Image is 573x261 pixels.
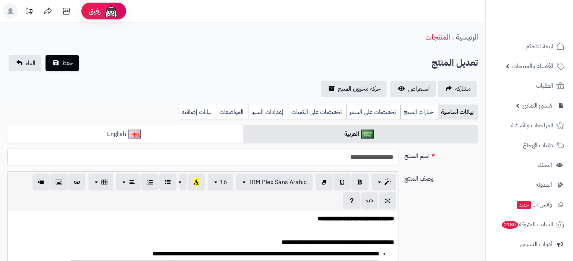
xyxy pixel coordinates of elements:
a: لوحة التحكم [490,37,569,55]
a: تخفيضات على السعر [346,105,400,119]
span: المدونة [536,180,552,190]
span: رفيق [89,7,101,16]
a: English [7,125,243,143]
a: طلبات الإرجاع [490,136,569,154]
a: تحديثات المنصة [20,4,38,21]
span: مشاركه [455,84,471,93]
button: حفظ [46,55,79,71]
a: استعراض [390,81,436,97]
label: وصف المنتج [401,171,481,183]
span: حفظ [62,59,73,68]
span: أدوات التسويق [520,239,552,249]
h2: تعديل المنتج [432,55,478,71]
span: لوحة التحكم [526,41,553,52]
a: أدوات التسويق [490,235,569,253]
img: logo-2.png [522,21,566,37]
a: إعدادات السيو [248,105,288,119]
a: الطلبات [490,77,569,95]
span: 2180 [502,221,518,229]
span: المراجعات والأسئلة [511,120,553,131]
a: وآتس آبجديد [490,196,569,214]
a: خيارات المنتج [400,105,438,119]
span: الطلبات [536,81,553,91]
a: المواصفات [216,105,248,119]
a: الغاء [9,55,41,71]
span: 16 [220,178,227,187]
a: الرئيسية [456,31,478,43]
a: المدونة [490,176,569,194]
span: الغاء [26,59,35,68]
span: حركة مخزون المنتج [338,84,381,93]
span: السلات المتروكة [501,219,553,230]
a: تخفيضات على الكميات [288,105,346,119]
img: ai-face.png [104,4,119,19]
span: جديد [517,201,531,209]
img: العربية [361,130,374,139]
a: العربية [243,125,478,143]
button: IBM Plex Sans Arabic [236,174,313,190]
span: استعراض [408,84,430,93]
img: English [128,130,141,139]
span: وآتس آب [516,199,552,210]
button: 16 [208,174,233,190]
span: العملاء [538,160,552,170]
a: المراجعات والأسئلة [490,116,569,134]
span: طلبات الإرجاع [523,140,553,150]
a: العملاء [490,156,569,174]
label: اسم المنتج [401,149,481,161]
a: المنتجات [425,31,450,43]
span: الأقسام والمنتجات [512,61,553,71]
a: السلات المتروكة2180 [490,215,569,233]
span: مُنشئ النماذج [522,100,552,111]
a: بيانات أساسية [438,105,478,119]
span: IBM Plex Sans Arabic [250,178,307,187]
a: بيانات إضافية [179,105,216,119]
a: مشاركه [438,81,477,97]
a: حركة مخزون المنتج [321,81,386,97]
